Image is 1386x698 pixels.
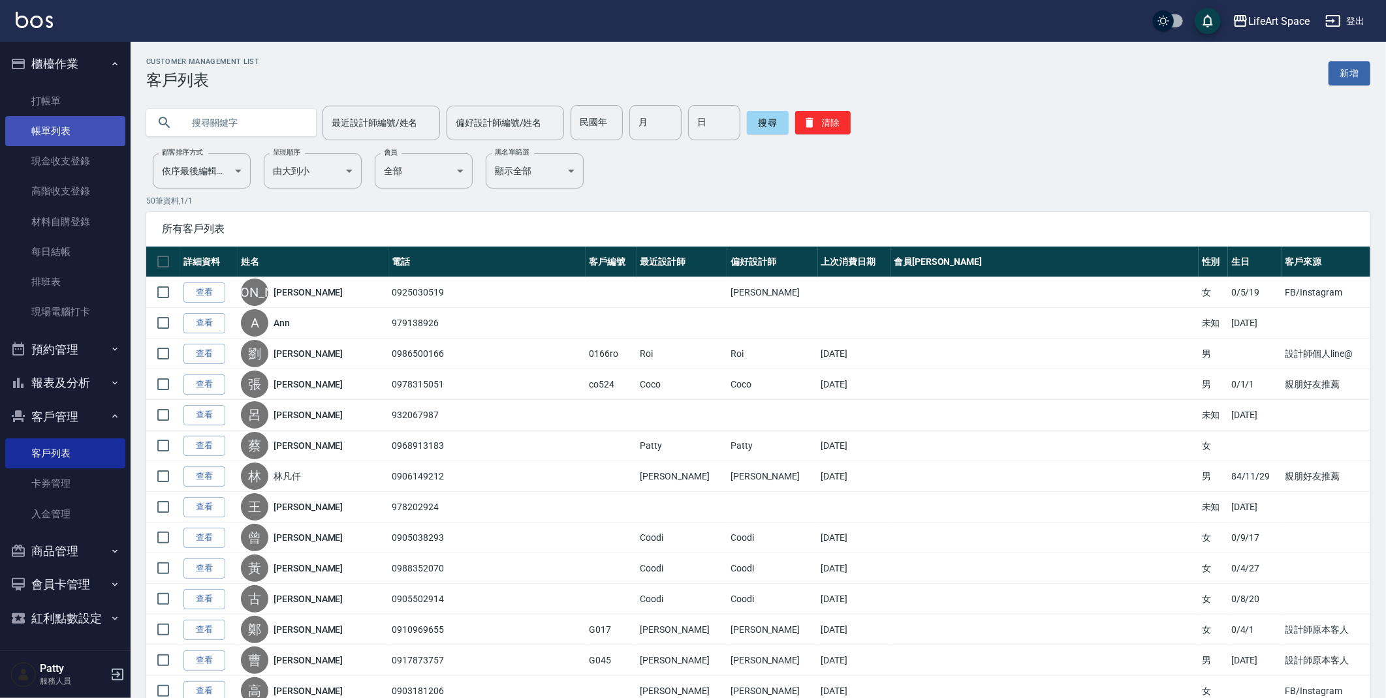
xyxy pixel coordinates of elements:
[5,468,125,498] a: 卡券管理
[1228,369,1282,400] td: 0/1/1
[1199,615,1228,645] td: 女
[818,523,891,553] td: [DATE]
[1228,584,1282,615] td: 0/8/20
[818,584,891,615] td: [DATE]
[1282,247,1370,277] th: 客戶來源
[1199,308,1228,339] td: 未知
[1282,277,1370,308] td: FB/Instagram
[146,195,1370,207] p: 50 筆資料, 1 / 1
[5,601,125,635] button: 紅利點數設定
[388,431,586,461] td: 0968913183
[274,562,343,575] a: [PERSON_NAME]
[1227,8,1315,35] button: LifeArt Space
[1199,339,1228,369] td: 男
[183,466,225,487] a: 查看
[274,654,343,667] a: [PERSON_NAME]
[1228,400,1282,431] td: [DATE]
[818,553,891,584] td: [DATE]
[1282,369,1370,400] td: 親朋好友推薦
[5,267,125,297] a: 排班表
[388,369,586,400] td: 0978315051
[637,615,728,645] td: [PERSON_NAME]
[388,400,586,431] td: 932067987
[146,57,259,66] h2: Customer Management List
[10,661,37,688] img: Person
[637,584,728,615] td: Coodi
[1228,523,1282,553] td: 0/9/17
[180,247,238,277] th: 詳細資料
[238,247,388,277] th: 姓名
[1228,277,1282,308] td: 0/5/19
[5,297,125,327] a: 現場電腦打卡
[5,534,125,568] button: 商品管理
[1199,523,1228,553] td: 女
[1199,247,1228,277] th: 性別
[5,86,125,116] a: 打帳單
[818,615,891,645] td: [DATE]
[1282,461,1370,492] td: 親朋好友推薦
[388,553,586,584] td: 0988352070
[1282,615,1370,645] td: 設計師原本客人
[1282,339,1370,369] td: 設計師個人line@
[183,344,225,364] a: 查看
[5,176,125,206] a: 高階收支登錄
[727,247,818,277] th: 偏好設計師
[5,400,125,434] button: 客戶管理
[241,493,268,521] div: 王
[1228,645,1282,676] td: [DATE]
[162,147,203,157] label: 顧客排序方式
[637,339,728,369] td: Roi
[5,116,125,146] a: 帳單列表
[274,500,343,513] a: [PERSON_NAME]
[727,645,818,676] td: [PERSON_NAME]
[1199,400,1228,431] td: 未知
[388,645,586,676] td: 0917873757
[818,431,891,461] td: [DATE]
[241,432,268,459] div: 蔡
[40,662,106,675] h5: Patty
[5,146,125,176] a: 現金收支登錄
[388,277,586,308] td: 0925030519
[183,374,225,395] a: 查看
[1199,492,1228,523] td: 未知
[637,523,728,553] td: Coodi
[241,279,268,306] div: [PERSON_NAME]
[241,463,268,490] div: 林
[637,553,728,584] td: Coodi
[274,684,343,697] a: [PERSON_NAME]
[727,277,818,308] td: [PERSON_NAME]
[637,369,728,400] td: Coco
[388,523,586,553] td: 0905038293
[274,592,343,605] a: [PERSON_NAME]
[153,153,251,189] div: 依序最後編輯時間
[16,12,53,28] img: Logo
[5,438,125,468] a: 客戶列表
[818,247,891,277] th: 上次消費日期
[1199,461,1228,492] td: 男
[5,207,125,237] a: 材料自購登錄
[1320,9,1370,33] button: 登出
[241,371,268,398] div: 張
[1248,13,1310,29] div: LifeArt Space
[1228,615,1282,645] td: 0/4/1
[274,408,343,421] a: [PERSON_NAME]
[727,339,818,369] td: Roi
[183,282,225,303] a: 查看
[274,439,343,452] a: [PERSON_NAME]
[274,378,343,391] a: [PERSON_NAME]
[586,369,637,400] td: co524
[586,339,637,369] td: 0166ro
[727,523,818,553] td: Coodi
[183,650,225,671] a: 查看
[183,589,225,609] a: 查看
[274,470,301,483] a: 林凡仟
[183,313,225,333] a: 查看
[241,585,268,613] div: 古
[388,615,586,645] td: 0910969655
[5,499,125,529] a: 入金管理
[375,153,473,189] div: 全部
[1228,553,1282,584] td: 0/4/27
[727,369,818,400] td: Coco
[1228,492,1282,523] td: [DATE]
[5,237,125,267] a: 每日結帳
